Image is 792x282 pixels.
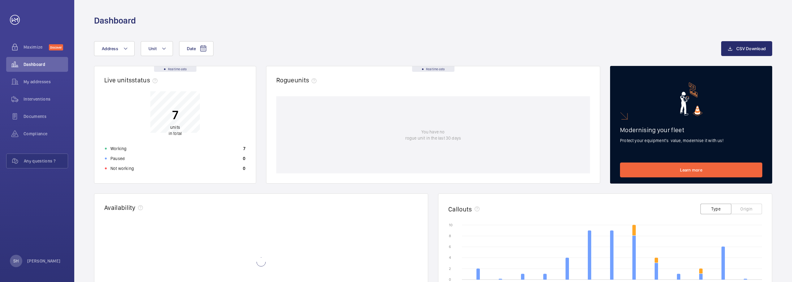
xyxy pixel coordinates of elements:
h1: Dashboard [94,15,136,26]
h2: Callouts [448,205,472,213]
h2: Live units [104,76,160,84]
button: Type [700,204,731,214]
span: CSV Download [736,46,766,51]
span: Maximize [24,44,49,50]
span: Discover [49,44,63,50]
button: Origin [731,204,762,214]
span: Dashboard [24,61,68,67]
span: units [170,125,180,130]
button: Unit [141,41,173,56]
h2: Availability [104,204,136,211]
p: You have no rogue unit in the last 30 days [405,129,461,141]
p: 0 [243,165,245,171]
a: Learn more [620,163,762,177]
span: status [132,76,160,84]
span: Compliance [24,131,68,137]
h2: Rogue [276,76,319,84]
text: 10 [449,223,453,227]
span: Unit [148,46,157,51]
h2: Modernising your fleet [620,126,762,134]
span: Documents [24,113,68,119]
span: Date [187,46,196,51]
button: Date [179,41,213,56]
div: Real time data [154,66,196,72]
p: Working [110,145,127,152]
span: Address [102,46,118,51]
img: marketing-card.svg [680,82,703,116]
p: in total [169,124,182,137]
text: 0 [449,277,451,282]
text: 2 [449,267,451,271]
span: units [295,76,319,84]
p: 7 [169,107,182,123]
p: Not working [110,165,134,171]
p: [PERSON_NAME] [27,258,61,264]
div: Real time data [412,66,454,72]
span: Any questions ? [24,158,68,164]
span: My addresses [24,79,68,85]
p: Protect your equipment's value, modernise it with us! [620,137,762,144]
text: 6 [449,245,451,249]
text: 4 [449,255,451,260]
p: 7 [243,145,245,152]
button: CSV Download [721,41,772,56]
p: SH [13,258,19,264]
p: 0 [243,155,245,162]
span: Interventions [24,96,68,102]
button: Address [94,41,135,56]
text: 8 [449,234,451,238]
p: Paused [110,155,125,162]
